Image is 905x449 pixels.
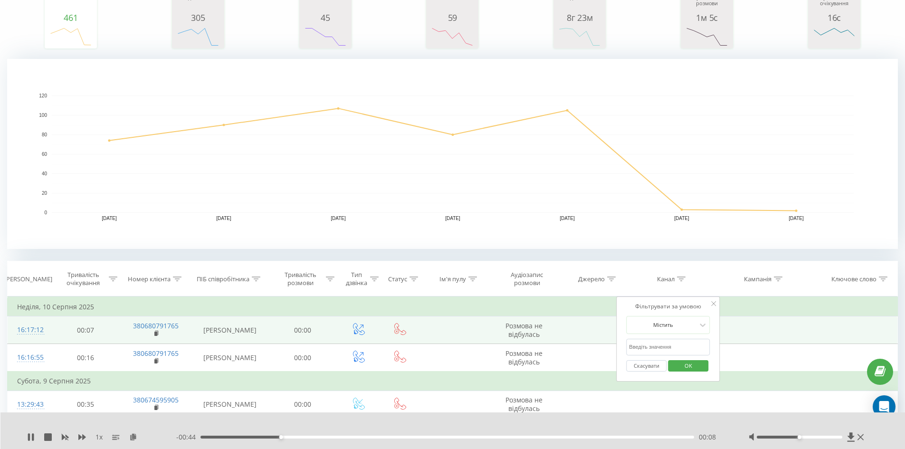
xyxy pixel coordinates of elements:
[626,302,710,311] div: Фільтрувати за умовою
[626,360,667,372] button: Скасувати
[42,171,48,176] text: 40
[47,13,95,22] div: 461
[102,216,117,221] text: [DATE]
[39,113,47,118] text: 100
[277,271,324,287] div: Тривалість розмови
[8,297,898,316] td: Неділя, 10 Серпня 2025
[505,349,543,366] span: Розмова не відбулась
[4,275,52,283] div: [PERSON_NAME]
[216,216,231,221] text: [DATE]
[268,391,337,418] td: 00:00
[429,22,476,51] svg: A chart.
[388,275,407,283] div: Статус
[174,22,222,51] svg: A chart.
[331,216,346,221] text: [DATE]
[560,216,575,221] text: [DATE]
[51,344,120,372] td: 00:16
[626,339,710,355] input: Введіть значення
[51,391,120,418] td: 00:35
[128,275,171,283] div: Номер клієнта
[42,132,48,137] text: 80
[499,271,554,287] div: Аудіозапис розмови
[439,275,466,283] div: Ім'я пулу
[683,22,731,51] svg: A chart.
[191,344,268,372] td: [PERSON_NAME]
[176,432,200,442] span: - 00:44
[47,22,95,51] svg: A chart.
[133,321,179,330] a: 380680791765
[95,432,103,442] span: 1 x
[8,372,898,391] td: Субота, 9 Серпня 2025
[42,152,48,157] text: 60
[831,275,876,283] div: Ключове слово
[268,316,337,344] td: 00:00
[668,360,708,372] button: OK
[675,358,702,373] span: OK
[17,395,42,414] div: 13:29:43
[17,321,42,339] div: 16:17:12
[191,316,268,344] td: [PERSON_NAME]
[429,13,476,22] div: 59
[556,13,603,22] div: 8г 23м
[39,93,47,98] text: 120
[133,395,179,404] a: 380674595905
[789,216,804,221] text: [DATE]
[302,13,349,22] div: 45
[174,13,222,22] div: 305
[133,349,179,358] a: 380680791765
[445,216,460,221] text: [DATE]
[7,59,898,249] svg: A chart.
[810,22,858,51] svg: A chart.
[505,395,543,413] span: Розмова не відбулась
[699,432,716,442] span: 00:08
[674,216,689,221] text: [DATE]
[578,275,605,283] div: Джерело
[197,275,249,283] div: ПІБ співробітника
[657,275,675,283] div: Канал
[60,271,107,287] div: Тривалість очікування
[873,395,895,418] div: Open Intercom Messenger
[683,13,731,22] div: 1м 5с
[505,321,543,339] span: Розмова не відбулась
[556,22,603,51] svg: A chart.
[42,191,48,196] text: 20
[302,22,349,51] svg: A chart.
[191,391,268,418] td: [PERSON_NAME]
[44,210,47,215] text: 0
[51,316,120,344] td: 00:07
[345,271,368,287] div: Тип дзвінка
[17,348,42,367] div: 16:16:55
[798,435,801,439] div: Accessibility label
[810,13,858,22] div: 16с
[279,435,283,439] div: Accessibility label
[744,275,772,283] div: Кампанія
[268,344,337,372] td: 00:00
